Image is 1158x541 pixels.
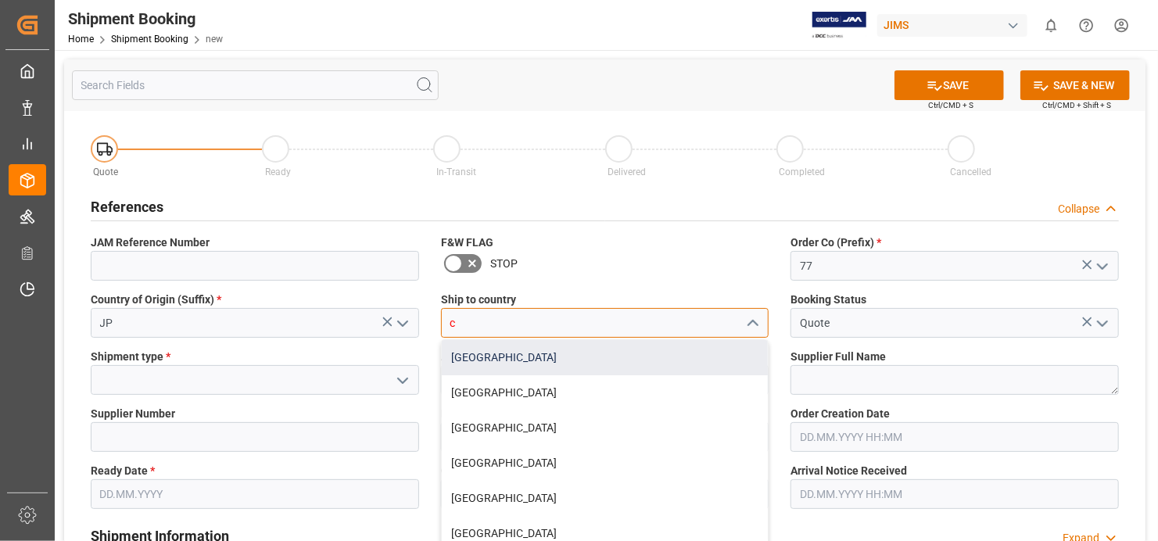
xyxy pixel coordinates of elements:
[894,70,1004,100] button: SAVE
[389,368,413,392] button: open menu
[111,34,188,45] a: Shipment Booking
[1089,254,1113,278] button: open menu
[91,406,175,422] span: Supplier Number
[608,167,646,177] span: Delivered
[1069,8,1104,43] button: Help Center
[91,235,210,251] span: JAM Reference Number
[791,422,1119,452] input: DD.MM.YYYY HH:MM
[791,235,881,251] span: Order Co (Prefix)
[791,406,890,422] span: Order Creation Date
[791,479,1119,509] input: DD.MM.YYYY HH:MM
[91,463,155,479] span: Ready Date
[877,10,1034,40] button: JIMS
[1089,311,1113,335] button: open menu
[91,349,170,365] span: Shipment type
[441,235,493,251] span: F&W FLAG
[1042,99,1111,111] span: Ctrl/CMD + Shift + S
[490,256,518,272] span: STOP
[791,292,866,308] span: Booking Status
[950,167,991,177] span: Cancelled
[265,167,291,177] span: Ready
[441,292,516,308] span: Ship to country
[72,70,439,100] input: Search Fields
[442,446,769,481] div: [GEOGRAPHIC_DATA]
[928,99,973,111] span: Ctrl/CMD + S
[812,12,866,39] img: Exertis%20JAM%20-%20Email%20Logo.jpg_1722504956.jpg
[1034,8,1069,43] button: show 0 new notifications
[1020,70,1130,100] button: SAVE & NEW
[68,34,94,45] a: Home
[442,410,769,446] div: [GEOGRAPHIC_DATA]
[442,340,769,375] div: [GEOGRAPHIC_DATA]
[1058,201,1099,217] div: Collapse
[68,7,223,30] div: Shipment Booking
[91,308,419,338] input: Type to search/select
[94,167,119,177] span: Quote
[740,311,763,335] button: close menu
[791,463,907,479] span: Arrival Notice Received
[442,375,769,410] div: [GEOGRAPHIC_DATA]
[442,481,769,516] div: [GEOGRAPHIC_DATA]
[436,167,476,177] span: In-Transit
[877,14,1027,37] div: JIMS
[91,292,221,308] span: Country of Origin (Suffix)
[779,167,825,177] span: Completed
[791,349,886,365] span: Supplier Full Name
[91,196,163,217] h2: References
[389,311,413,335] button: open menu
[91,479,419,509] input: DD.MM.YYYY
